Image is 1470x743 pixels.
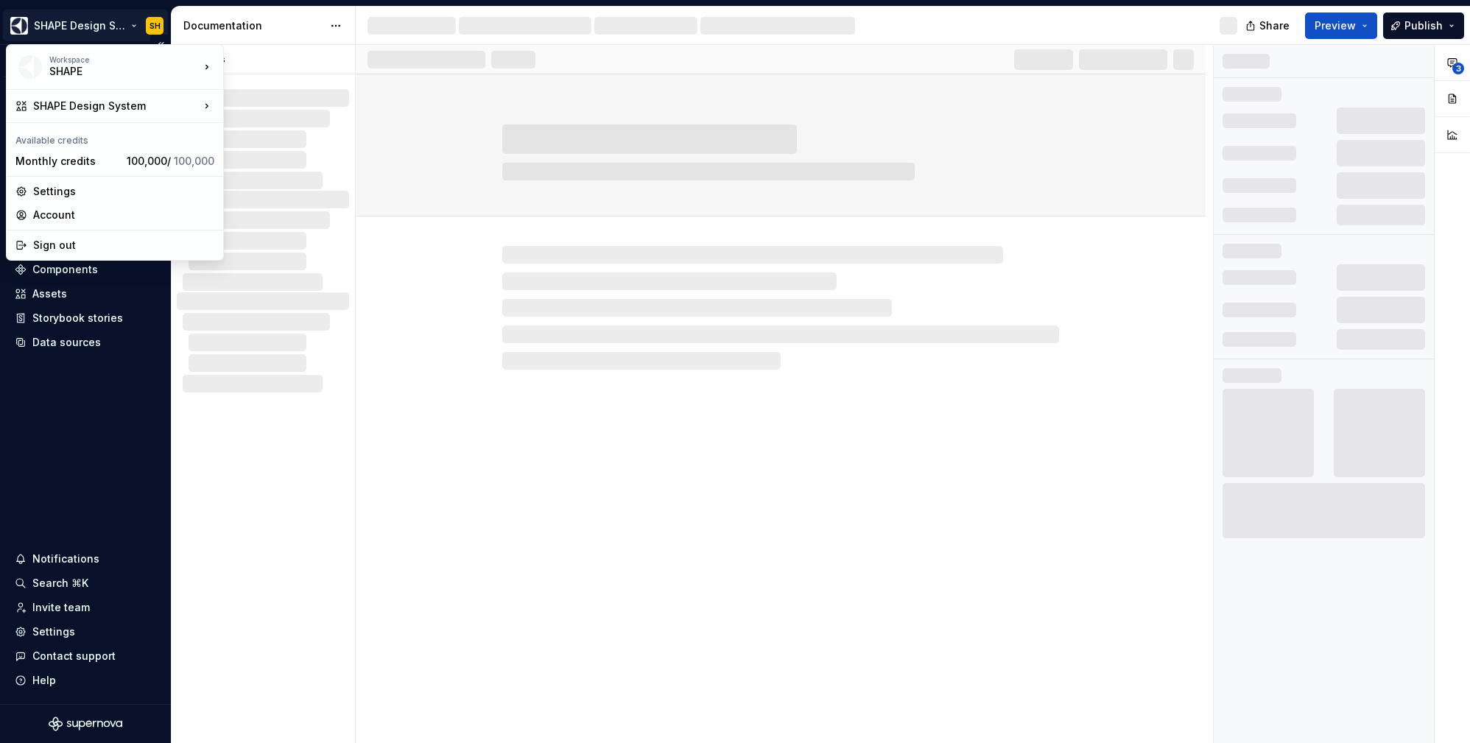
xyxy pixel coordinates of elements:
div: SHAPE [49,64,175,79]
div: Available credits [10,126,220,149]
span: 100,000 / [127,155,214,167]
div: Workspace [49,55,200,64]
div: Sign out [33,238,214,253]
div: Settings [33,184,214,199]
div: Monthly credits [15,154,121,169]
span: 100,000 [174,155,214,167]
div: SHAPE Design System [33,99,200,113]
div: Account [33,208,214,222]
img: 1131f18f-9b94-42a4-847a-eabb54481545.png [17,54,43,80]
